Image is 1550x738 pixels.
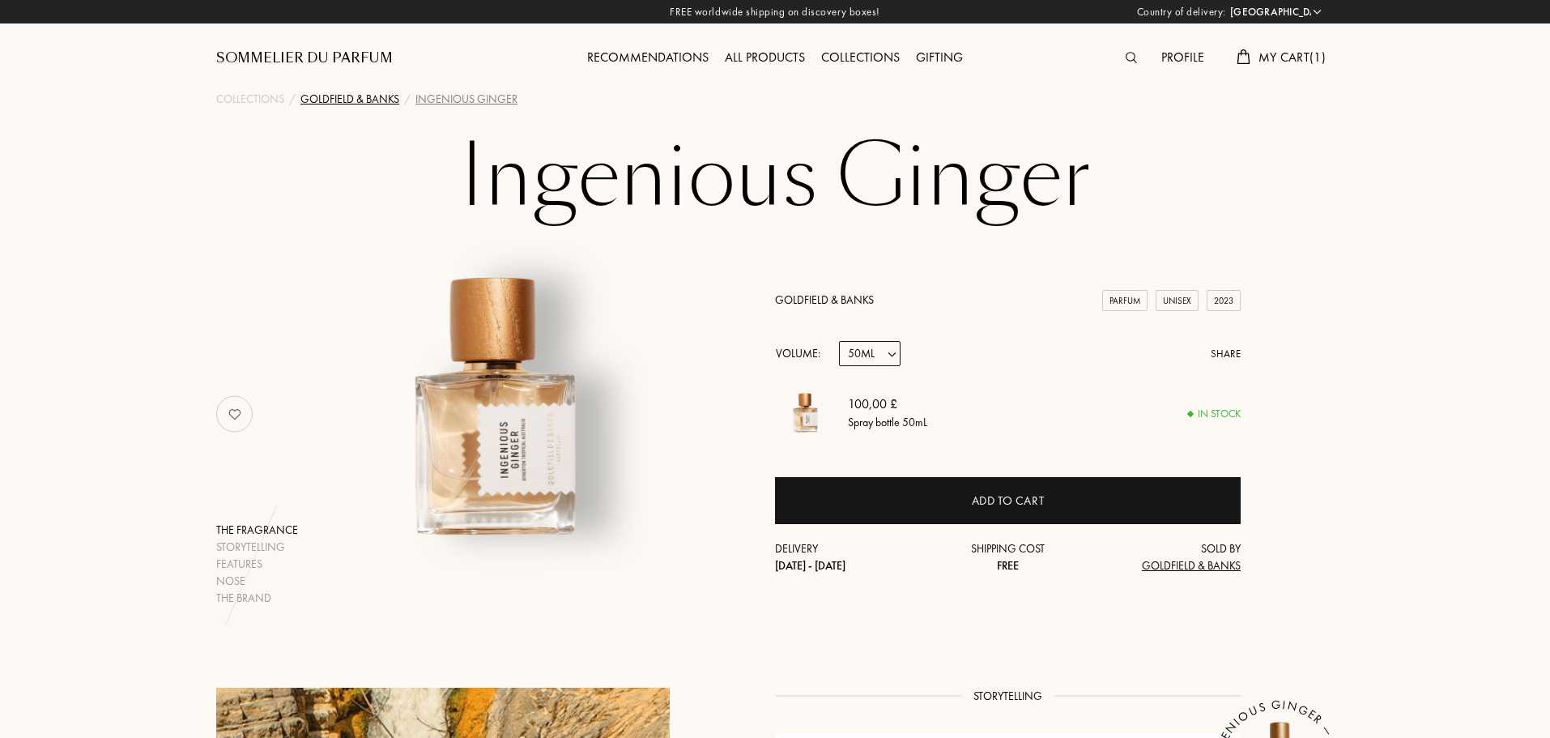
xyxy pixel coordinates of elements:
[848,395,927,414] div: 100,00 £
[1258,49,1326,66] span: My Cart ( 1 )
[1153,48,1212,69] div: Profile
[404,91,411,108] div: /
[775,382,836,443] img: Ingenious Ginger Goldfield & Banks
[219,398,251,430] img: no_like_p.png
[216,556,298,573] div: Features
[216,539,298,556] div: Storytelling
[216,573,298,590] div: Nose
[1153,49,1212,66] a: Profile
[216,590,298,607] div: The brand
[775,292,874,307] a: Goldfield & Banks
[579,48,717,69] div: Recommendations
[1156,290,1199,312] div: Unisex
[216,49,393,68] a: Sommelier du Parfum
[717,49,813,66] a: All products
[717,48,813,69] div: All products
[813,48,908,69] div: Collections
[775,341,829,366] div: Volume:
[908,49,971,66] a: Gifting
[930,540,1086,574] div: Shipping cost
[775,558,845,573] span: [DATE] - [DATE]
[1211,346,1241,362] div: Share
[415,91,517,108] div: Ingenious Ginger
[300,91,399,108] a: Goldfield & Banks
[1142,558,1241,573] span: Goldfield & Banks
[216,522,298,539] div: The fragrance
[1207,290,1241,312] div: 2023
[1237,49,1250,64] img: cart.svg
[1085,540,1241,574] div: Sold by
[775,540,930,574] div: Delivery
[972,492,1045,510] div: Add to cart
[813,49,908,66] a: Collections
[1102,290,1148,312] div: Parfum
[216,91,284,108] a: Collections
[908,48,971,69] div: Gifting
[1188,406,1241,422] div: In stock
[1126,52,1137,63] img: search_icn.svg
[370,133,1180,222] h1: Ingenious Ginger
[848,414,927,431] div: Spray bottle 50mL
[289,91,296,108] div: /
[1137,4,1226,20] span: Country of delivery:
[997,558,1019,573] span: Free
[296,206,696,607] img: Ingenious Ginger Goldfield & Banks
[579,49,717,66] a: Recommendations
